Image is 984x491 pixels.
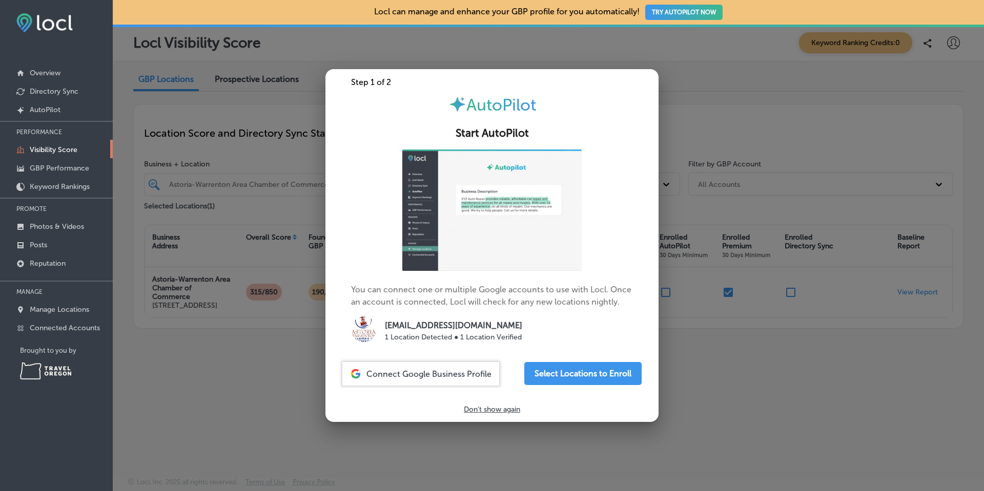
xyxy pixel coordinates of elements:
[385,319,522,332] p: [EMAIL_ADDRESS][DOMAIN_NAME]
[30,164,89,173] p: GBP Performance
[464,405,520,414] p: Don't show again
[30,87,78,96] p: Directory Sync
[30,222,84,231] p: Photos & Videos
[30,305,89,314] p: Manage Locations
[20,347,113,354] p: Brought to you by
[30,69,60,77] p: Overview
[366,369,491,379] span: Connect Google Business Profile
[30,241,47,249] p: Posts
[20,362,71,379] img: Travel Oregon
[466,95,536,115] span: AutoPilot
[338,127,646,140] h2: Start AutoPilot
[30,324,100,332] p: Connected Accounts
[385,332,522,343] p: 1 Location Detected ● 1 Location Verified
[351,150,633,346] p: You can connect one or multiple Google accounts to use with Locl. Once an account is connected, L...
[524,362,642,385] button: Select Locations to Enroll
[30,105,60,114] p: AutoPilot
[30,145,77,154] p: Visibility Score
[325,77,659,87] div: Step 1 of 2
[30,182,90,191] p: Keyword Rankings
[30,259,66,268] p: Reputation
[645,5,723,20] button: TRY AUTOPILOT NOW
[402,150,582,271] img: ap-gif
[16,13,73,32] img: fda3e92497d09a02dc62c9cd864e3231.png
[448,95,466,113] img: autopilot-icon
